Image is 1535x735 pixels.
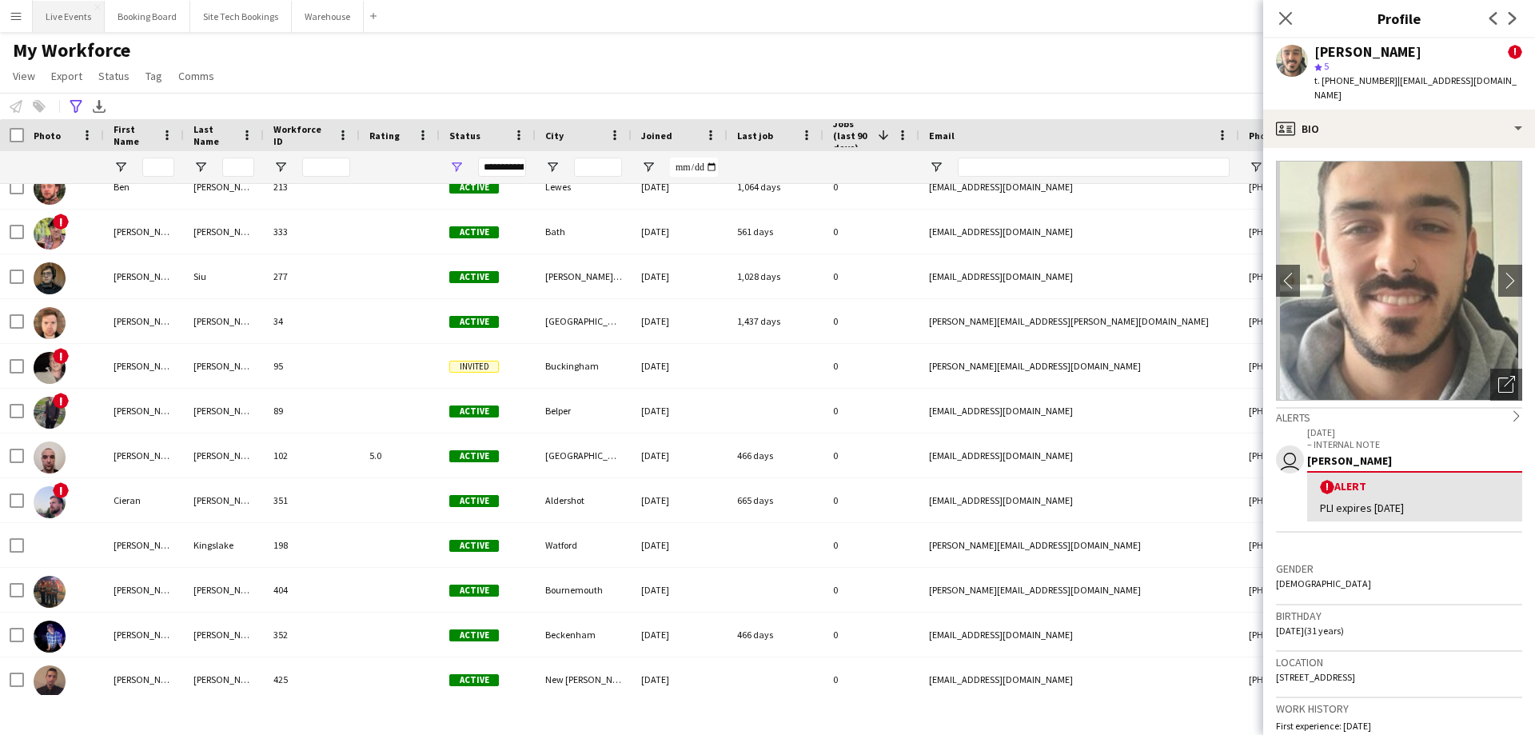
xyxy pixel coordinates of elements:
span: Status [98,69,130,83]
div: [DATE] [632,613,728,657]
div: 0 [823,254,919,298]
div: [DATE] [632,299,728,343]
span: View [13,69,35,83]
span: Email [929,130,955,142]
div: 213 [264,165,360,209]
div: 333 [264,210,360,254]
div: [PERSON_NAME][EMAIL_ADDRESS][PERSON_NAME][DOMAIN_NAME] [919,299,1239,343]
div: [PERSON_NAME] [184,210,264,254]
div: 0 [823,344,919,388]
div: 665 days [728,478,823,522]
span: | [EMAIL_ADDRESS][DOMAIN_NAME] [1314,74,1517,101]
div: 1,064 days [728,165,823,209]
div: [GEOGRAPHIC_DATA] [536,299,632,343]
span: Joined [641,130,672,142]
img: Billy Simpson [34,218,66,250]
div: [PHONE_NUMBER] [1239,299,1444,343]
span: Active [449,226,499,238]
div: [PERSON_NAME][EMAIL_ADDRESS][DOMAIN_NAME] [919,568,1239,612]
input: First Name Filter Input [142,158,174,177]
div: 5.0 [360,433,440,477]
button: Open Filter Menu [545,160,560,174]
div: Watford [536,523,632,567]
div: Alerts [1276,407,1522,425]
div: [DATE] [632,254,728,298]
button: Site Tech Bookings [190,1,292,32]
span: Active [449,405,499,417]
span: ! [53,393,69,409]
div: [PERSON_NAME] [104,210,184,254]
div: 352 [264,613,360,657]
span: Jobs (last 90 days) [833,118,871,154]
button: Open Filter Menu [1249,160,1263,174]
button: Live Events [33,1,105,32]
span: My Workforce [13,38,130,62]
div: [PERSON_NAME] [104,613,184,657]
div: Kingslake [184,523,264,567]
span: 5 [1324,60,1329,72]
div: 404 [264,568,360,612]
h3: Profile [1263,8,1535,29]
span: Active [449,450,499,462]
a: Export [45,66,89,86]
div: Lewes [536,165,632,209]
div: [PERSON_NAME] [104,389,184,433]
div: PLI expires [DATE] [1320,501,1509,515]
span: Active [449,585,499,597]
div: [PHONE_NUMBER] [1239,165,1444,209]
div: 0 [823,210,919,254]
a: View [6,66,42,86]
div: 351 [264,478,360,522]
div: Ben [104,165,184,209]
input: Last Name Filter Input [222,158,254,177]
div: [GEOGRAPHIC_DATA] [536,433,632,477]
img: Connor Kingslake [34,531,66,563]
div: [PERSON_NAME] [184,389,264,433]
div: [PERSON_NAME] [1307,453,1522,468]
span: Phone [1249,130,1277,142]
div: [EMAIL_ADDRESS][DOMAIN_NAME] [919,389,1239,433]
div: [EMAIL_ADDRESS][DOMAIN_NAME] [919,433,1239,477]
span: Active [449,674,499,686]
div: [EMAIL_ADDRESS][DOMAIN_NAME] [919,254,1239,298]
div: [EMAIL_ADDRESS][DOMAIN_NAME] [919,657,1239,701]
div: [PHONE_NUMBER] [1239,210,1444,254]
div: [EMAIL_ADDRESS][DOMAIN_NAME] [919,210,1239,254]
img: Dan Searley [34,576,66,608]
span: Last Name [193,123,235,147]
div: Open photos pop-in [1490,369,1522,401]
button: Open Filter Menu [449,160,464,174]
img: Chris Thompson [34,441,66,473]
div: Belper [536,389,632,433]
span: Comms [178,69,214,83]
span: Status [449,130,480,142]
img: Daniel Huxley [34,621,66,653]
button: Warehouse [292,1,364,32]
div: [DATE] [632,478,728,522]
p: First experience: [DATE] [1276,720,1522,732]
div: [PERSON_NAME] [184,478,264,522]
div: [PERSON_NAME][EMAIL_ADDRESS][DOMAIN_NAME] [919,523,1239,567]
span: City [545,130,564,142]
span: ! [53,348,69,364]
img: Cameron Macleod [34,307,66,339]
div: [PERSON_NAME] [104,568,184,612]
span: Tag [146,69,162,83]
div: Aldershot [536,478,632,522]
button: Open Filter Menu [641,160,656,174]
div: [PERSON_NAME] [184,568,264,612]
span: Active [449,316,499,328]
div: Alert [1320,479,1509,494]
h3: Gender [1276,561,1522,576]
span: Active [449,629,499,641]
h3: Work history [1276,701,1522,716]
div: [PERSON_NAME] [184,657,264,701]
span: ! [1508,45,1522,59]
input: City Filter Input [574,158,622,177]
span: ! [53,482,69,498]
a: Status [92,66,136,86]
div: [PERSON_NAME] [184,165,264,209]
span: Invited [449,361,499,373]
h3: Birthday [1276,609,1522,623]
span: Active [449,540,499,552]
